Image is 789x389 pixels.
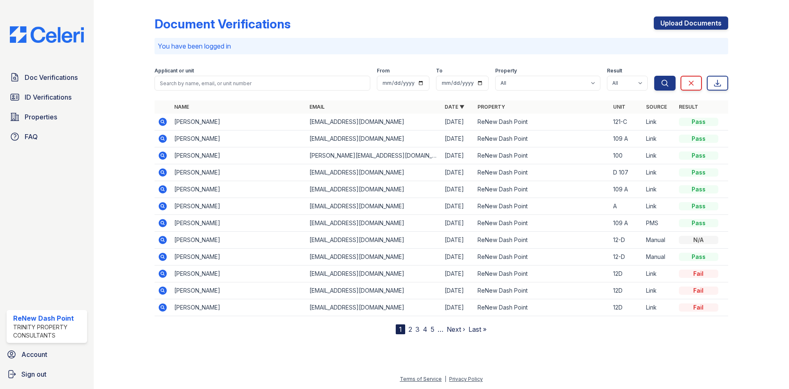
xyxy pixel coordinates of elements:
[423,325,427,333] a: 4
[474,114,609,130] td: ReNew Dash Point
[25,112,57,122] span: Properties
[306,130,441,147] td: [EMAIL_ADDRESS][DOMAIN_NAME]
[171,147,306,164] td: [PERSON_NAME]
[306,198,441,215] td: [EMAIL_ADDRESS][DOMAIN_NAME]
[610,299,643,316] td: 12D
[474,299,609,316] td: ReNew Dash Point
[306,266,441,282] td: [EMAIL_ADDRESS][DOMAIN_NAME]
[643,130,676,147] td: Link
[610,249,643,266] td: 12-D
[21,369,46,379] span: Sign out
[171,198,306,215] td: [PERSON_NAME]
[613,104,625,110] a: Unit
[679,270,718,278] div: Fail
[441,130,474,147] td: [DATE]
[436,68,443,74] label: To
[610,266,643,282] td: 12D
[643,266,676,282] td: Link
[679,168,718,177] div: Pass
[171,215,306,232] td: [PERSON_NAME]
[441,114,474,130] td: [DATE]
[3,26,90,43] img: CE_Logo_Blue-a8612792a0a2168367f1c8372b55b34899dd931a85d93a1a3d3e32e68fde9ad4.png
[306,215,441,232] td: [EMAIL_ADDRESS][DOMAIN_NAME]
[474,181,609,198] td: ReNew Dash Point
[7,69,87,86] a: Doc Verifications
[607,68,622,74] label: Result
[171,266,306,282] td: [PERSON_NAME]
[377,68,390,74] label: From
[643,299,676,316] td: Link
[643,164,676,181] td: Link
[306,232,441,249] td: [EMAIL_ADDRESS][DOMAIN_NAME]
[679,104,698,110] a: Result
[610,181,643,198] td: 109 A
[415,325,420,333] a: 3
[441,249,474,266] td: [DATE]
[610,147,643,164] td: 100
[474,282,609,299] td: ReNew Dash Point
[441,147,474,164] td: [DATE]
[306,299,441,316] td: [EMAIL_ADDRESS][DOMAIN_NAME]
[468,325,487,333] a: Last »
[171,282,306,299] td: [PERSON_NAME]
[441,181,474,198] td: [DATE]
[643,147,676,164] td: Link
[306,164,441,181] td: [EMAIL_ADDRESS][DOMAIN_NAME]
[155,16,291,31] div: Document Verifications
[3,366,90,382] button: Sign out
[643,215,676,232] td: PMS
[408,325,412,333] a: 2
[474,266,609,282] td: ReNew Dash Point
[309,104,325,110] a: Email
[679,135,718,143] div: Pass
[679,185,718,193] div: Pass
[679,202,718,210] div: Pass
[643,249,676,266] td: Manual
[155,76,370,91] input: Search by name, email, or unit number
[643,181,676,198] td: Link
[474,232,609,249] td: ReNew Dash Point
[445,104,464,110] a: Date ▼
[679,219,718,227] div: Pass
[679,236,718,244] div: N/A
[13,313,84,323] div: ReNew Dash Point
[754,356,781,381] iframe: chat widget
[306,147,441,164] td: [PERSON_NAME][EMAIL_ADDRESS][DOMAIN_NAME]
[396,324,405,334] div: 1
[474,215,609,232] td: ReNew Dash Point
[400,376,442,382] a: Terms of Service
[679,303,718,312] div: Fail
[171,249,306,266] td: [PERSON_NAME]
[441,164,474,181] td: [DATE]
[474,198,609,215] td: ReNew Dash Point
[306,249,441,266] td: [EMAIL_ADDRESS][DOMAIN_NAME]
[474,164,609,181] td: ReNew Dash Point
[478,104,505,110] a: Property
[7,128,87,145] a: FAQ
[155,68,194,74] label: Applicant or unit
[25,72,78,82] span: Doc Verifications
[610,114,643,130] td: 121-C
[610,164,643,181] td: D 107
[643,198,676,215] td: Link
[679,118,718,126] div: Pass
[25,132,38,142] span: FAQ
[643,232,676,249] td: Manual
[171,299,306,316] td: [PERSON_NAME]
[171,181,306,198] td: [PERSON_NAME]
[171,114,306,130] td: [PERSON_NAME]
[679,287,718,295] div: Fail
[171,164,306,181] td: [PERSON_NAME]
[447,325,465,333] a: Next ›
[441,299,474,316] td: [DATE]
[495,68,517,74] label: Property
[474,147,609,164] td: ReNew Dash Point
[445,376,446,382] div: |
[654,16,728,30] a: Upload Documents
[610,282,643,299] td: 12D
[441,282,474,299] td: [DATE]
[646,104,667,110] a: Source
[306,181,441,198] td: [EMAIL_ADDRESS][DOMAIN_NAME]
[441,232,474,249] td: [DATE]
[7,89,87,105] a: ID Verifications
